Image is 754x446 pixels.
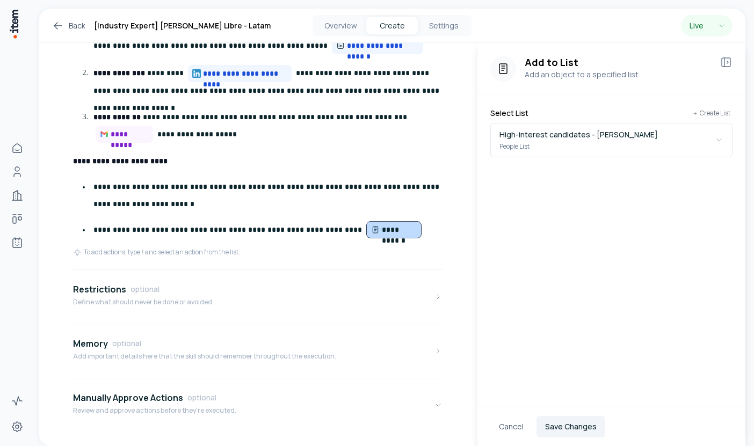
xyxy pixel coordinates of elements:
div: To add actions, type / and select an action from the list. [73,248,240,257]
p: High-interest candidates - [PERSON_NAME] [499,128,658,141]
a: Home [6,137,28,159]
a: Deals [6,208,28,230]
span: optional [112,338,141,349]
div: Manually Approve ActionsoptionalReview and approve actions before they're executed. [73,428,443,436]
button: Overview [315,17,366,34]
a: Companies [6,185,28,206]
p: Create List [700,110,730,116]
h3: Add to List [525,56,711,69]
span: optional [130,284,160,295]
p: Define what should never be done or avoided. [73,298,214,306]
h4: Restrictions [73,283,126,296]
a: Back [52,19,85,32]
label: Select List [490,109,528,117]
p: People List [499,141,530,152]
button: Create List [691,108,733,119]
p: Review and approve actions before they're executed. [73,406,236,415]
a: Activity [6,390,28,412]
a: Settings [6,416,28,437]
a: Agents [6,232,28,253]
button: MemoryoptionalAdd important details here that the skill should remember throughout the execution. [73,328,443,374]
button: Cancel [490,416,532,437]
button: Create [366,17,418,34]
p: Add an object to a specified list [525,69,711,81]
h4: Memory [73,337,108,350]
span: optional [187,392,216,403]
button: RestrictionsoptionalDefine what should never be done or avoided. [73,274,443,319]
button: Settings [418,17,469,34]
p: Add important details here that the skill should remember throughout the execution. [73,352,336,361]
a: People [6,161,28,182]
h4: Manually Approve Actions [73,391,183,404]
button: Save Changes [536,416,605,437]
h1: [Industry Expert] [PERSON_NAME] Libre - Latam [94,19,271,32]
img: Item Brain Logo [9,9,19,39]
button: Manually Approve ActionsoptionalReview and approve actions before they're executed. [73,383,443,428]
